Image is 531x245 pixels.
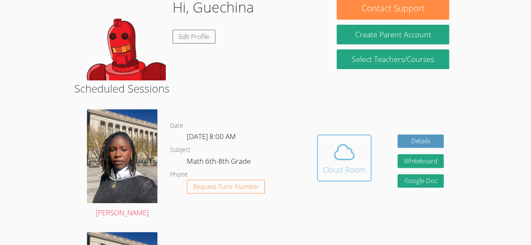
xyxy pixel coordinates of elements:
[317,134,371,181] button: Cloud Room
[323,164,366,175] div: Cloud Room
[170,170,188,180] dt: Phone
[398,134,444,148] a: Details
[170,121,183,131] dt: Date
[398,154,444,168] button: Whiteboard
[398,174,444,188] a: Google Doc
[74,80,457,96] h2: Scheduled Sessions
[337,49,449,69] a: Select Teachers/Courses
[170,145,191,155] dt: Subject
[87,109,157,219] a: [PERSON_NAME]
[87,109,157,203] img: IMG_8183.jpeg
[187,132,236,141] span: [DATE] 8:00 AM
[173,30,215,44] a: Edit Profile
[337,25,449,44] button: Create Parent Account
[187,155,252,170] dd: Math 6th-8th Grade
[187,180,265,193] button: Request Tutor Number
[193,183,259,190] span: Request Tutor Number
